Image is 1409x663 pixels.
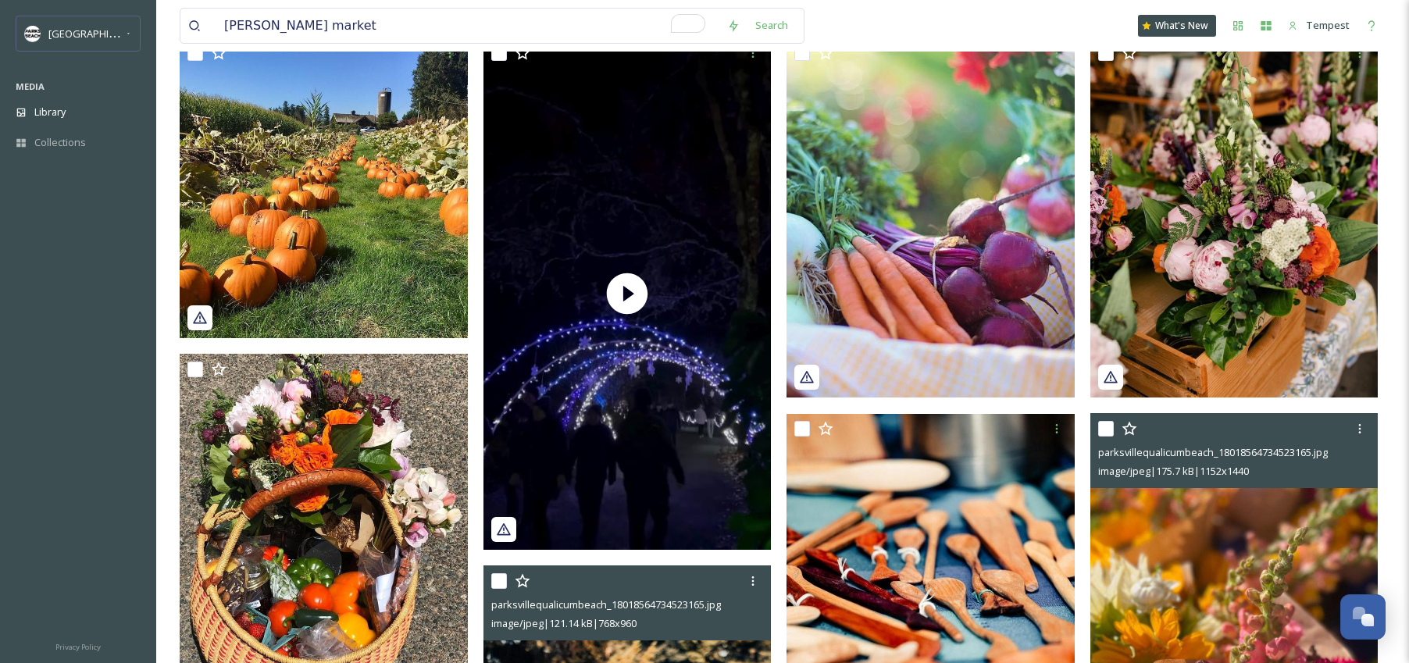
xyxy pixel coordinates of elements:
a: Privacy Policy [55,636,101,655]
span: parksvillequalicumbeach_18018564734523165.jpg [491,597,721,611]
img: parksvillequalicumbeach_17900602024387030.jpg [180,37,468,337]
a: Tempest [1280,10,1357,41]
img: parks%20beach.jpg [25,26,41,41]
span: Collections [34,135,86,150]
img: thumbnail [483,37,772,550]
span: Library [34,105,66,119]
img: parksvillequalicumbeach_18022353437248459.jpg [1090,37,1379,397]
a: What's New [1138,15,1216,37]
span: [GEOGRAPHIC_DATA] Tourism [48,26,188,41]
button: Open Chat [1340,594,1386,640]
div: Search [747,10,796,41]
span: image/jpeg | 175.7 kB | 1152 x 1440 [1098,464,1249,478]
span: Privacy Policy [55,642,101,652]
span: MEDIA [16,80,45,92]
img: parksvillequalicumbeach_18022353437248459.jpg [787,37,1075,397]
span: parksvillequalicumbeach_18018564734523165.jpg [1098,445,1328,459]
input: To enrich screen reader interactions, please activate Accessibility in Grammarly extension settings [216,9,719,43]
span: Tempest [1306,18,1350,32]
span: image/jpeg | 121.14 kB | 768 x 960 [491,616,637,630]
